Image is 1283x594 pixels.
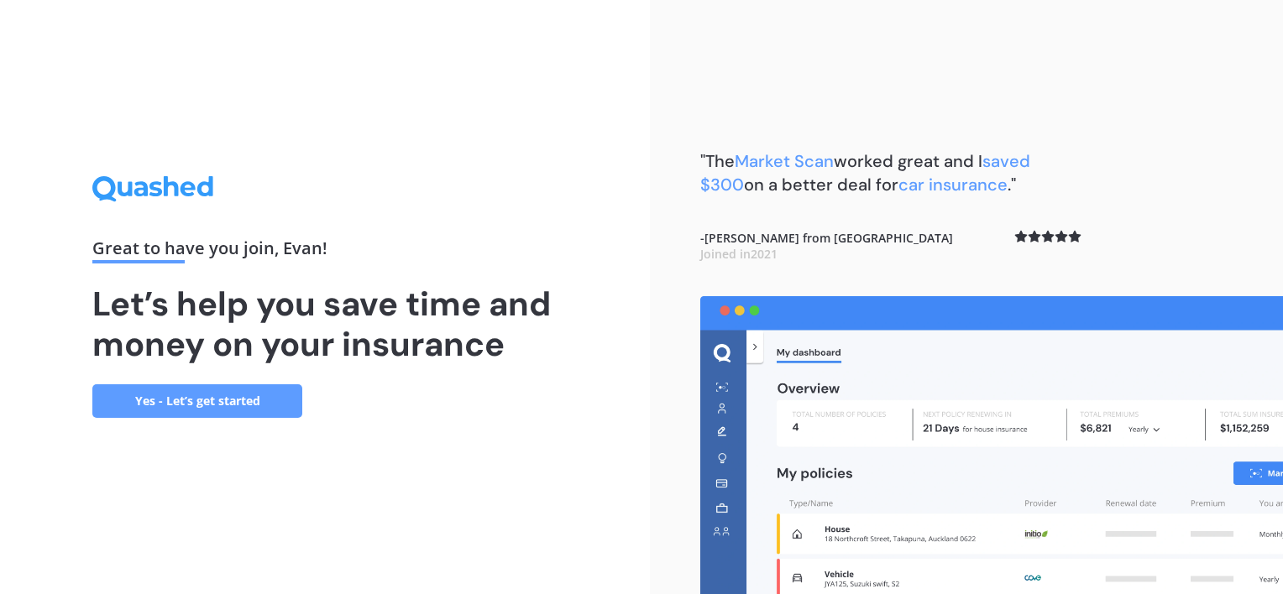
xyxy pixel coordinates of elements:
[700,150,1030,195] span: saved $300
[898,174,1008,195] span: car insurance
[92,240,558,263] div: Great to have you join , Evan !
[92,284,558,364] h1: Let’s help you save time and money on your insurance
[735,150,834,172] span: Market Scan
[700,296,1283,594] img: dashboard.webp
[700,230,953,263] b: - [PERSON_NAME] from [GEOGRAPHIC_DATA]
[92,384,302,418] a: Yes - Let’s get started
[700,246,778,262] span: Joined in 2021
[700,150,1030,195] b: "The worked great and I on a better deal for ."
